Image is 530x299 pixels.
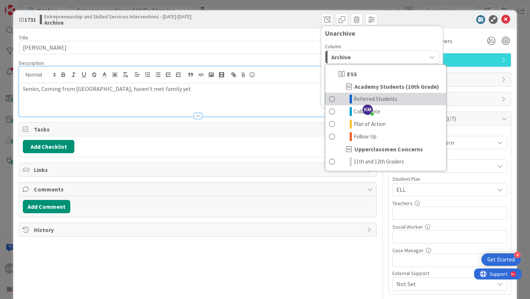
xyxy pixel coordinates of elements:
label: Social Worker [392,224,423,230]
span: Dates [403,75,498,84]
div: Grade [392,153,507,158]
span: Description [19,60,44,66]
div: 4 [514,251,521,258]
a: Referred Students [325,93,446,105]
span: Block [403,95,498,103]
span: Follow Up [354,132,377,141]
a: 11th and 12th Graders [325,155,446,168]
b: 1731 [24,16,36,23]
label: Case Manager [392,247,424,254]
a: Collaborate [325,105,446,118]
span: 12th A - G [403,56,498,64]
span: Column [325,44,341,49]
span: Upperclassmen Concerns [354,145,423,154]
div: Unarchive [325,30,439,37]
span: ( 3/7 ) [444,115,456,122]
span: Academy Students (10th Grade) [354,82,439,91]
div: Get Started [487,256,515,263]
button: Add Checklist [23,140,74,153]
div: Student Plan [392,176,507,182]
span: Showing a pattern [407,137,491,148]
span: Collaborate [354,107,380,116]
span: KM [363,105,373,115]
p: Senior, Coming from [GEOGRAPHIC_DATA], haven't met family yet [23,85,373,93]
span: Comments [34,185,363,194]
span: Entrepreneurship and Skilled Services Interventions - [DATE]-[DATE] [44,14,191,20]
div: Risk [392,129,507,134]
div: 9+ [37,3,41,9]
span: Tasks [34,125,363,134]
span: ID [19,15,36,24]
span: 11th and 12th Graders [354,157,404,166]
span: Support [15,1,33,10]
span: Not Set [396,279,494,288]
a: Follow Up [325,130,446,143]
b: Archive [44,20,191,25]
div: Archive [325,64,446,171]
span: ESS [347,70,357,78]
span: History [34,225,363,234]
input: type card name here... [19,41,377,54]
a: Plan of Action [325,118,446,130]
button: Archive [325,50,439,64]
label: Teachers [392,200,413,207]
label: Title [19,34,28,41]
div: External Support [392,271,507,276]
span: Links [34,165,363,174]
span: Archive [331,52,351,62]
span: Referred Students [354,95,397,103]
span: Custom Fields [403,114,498,123]
button: Add Comment [23,200,70,213]
span: Plan of Action [354,120,386,129]
span: ELL [396,185,494,194]
div: Open Get Started checklist, remaining modules: 4 [481,253,521,266]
